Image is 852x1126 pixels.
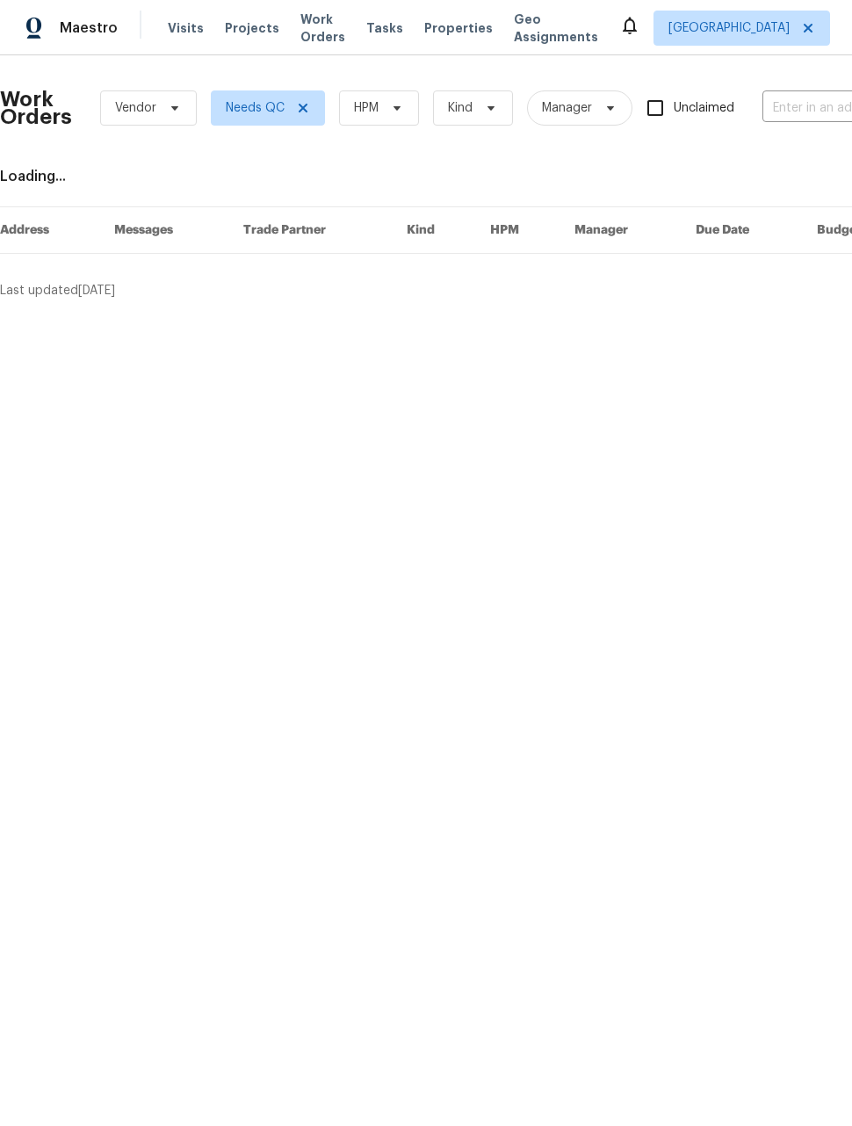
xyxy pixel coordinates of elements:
span: [DATE] [78,285,115,297]
span: Geo Assignments [514,11,598,46]
span: Manager [542,99,592,117]
th: Kind [393,207,476,254]
span: Visits [168,19,204,37]
span: Needs QC [226,99,285,117]
th: Trade Partner [229,207,394,254]
span: Maestro [60,19,118,37]
th: Messages [100,207,229,254]
span: Properties [424,19,493,37]
th: Manager [560,207,682,254]
span: [GEOGRAPHIC_DATA] [668,19,790,37]
span: Tasks [366,22,403,34]
span: Kind [448,99,473,117]
span: Work Orders [300,11,345,46]
span: Unclaimed [674,99,734,118]
th: HPM [476,207,560,254]
span: Projects [225,19,279,37]
span: HPM [354,99,379,117]
th: Due Date [682,207,803,254]
span: Vendor [115,99,156,117]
